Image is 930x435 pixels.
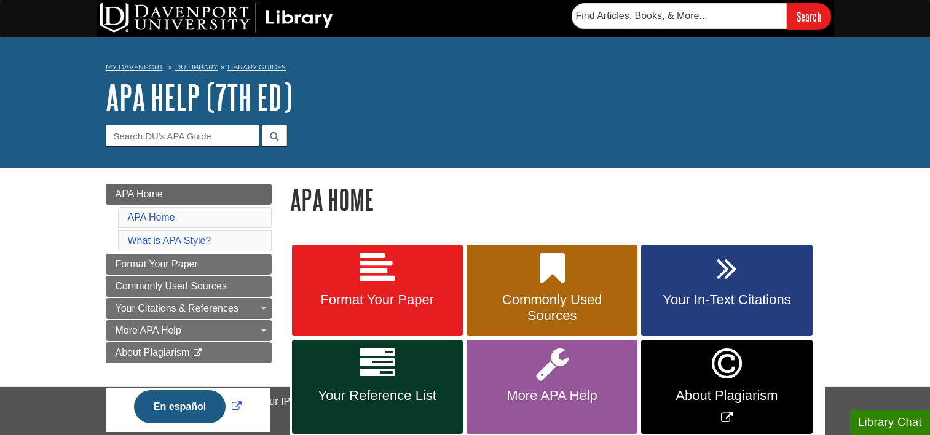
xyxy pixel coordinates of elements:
a: Commonly Used Sources [467,245,637,337]
a: Your In-Text Citations [641,245,812,337]
a: Library Guides [227,63,286,71]
nav: breadcrumb [106,59,825,79]
a: APA Home [106,184,272,205]
span: Format Your Paper [301,292,454,308]
span: Commonly Used Sources [476,292,628,324]
input: Search DU's APA Guide [106,125,259,146]
a: Commonly Used Sources [106,276,272,297]
h1: APA Home [290,184,825,215]
span: Your Citations & References [116,303,238,313]
span: Commonly Used Sources [116,281,227,291]
button: En español [134,390,226,423]
input: Find Articles, Books, & More... [572,3,787,29]
span: Your In-Text Citations [650,292,803,308]
button: Library Chat [850,410,930,435]
a: More APA Help [467,340,637,434]
a: Your Citations & References [106,298,272,319]
a: What is APA Style? [128,235,211,246]
span: More APA Help [116,325,181,335]
form: Searches DU Library's articles, books, and more [572,3,831,29]
a: DU Library [175,63,218,71]
a: Format Your Paper [106,254,272,275]
a: My Davenport [106,62,163,72]
a: More APA Help [106,320,272,341]
a: Format Your Paper [292,245,463,337]
span: APA Home [116,189,163,199]
span: Format Your Paper [116,259,198,269]
span: About Plagiarism [650,388,803,404]
img: DU Library [100,3,333,33]
span: Your Reference List [301,388,454,404]
a: Your Reference List [292,340,463,434]
i: This link opens in a new window [192,349,203,357]
span: More APA Help [476,388,628,404]
span: About Plagiarism [116,347,190,358]
a: Link opens in new window [641,340,812,434]
a: About Plagiarism [106,342,272,363]
input: Search [787,3,831,29]
a: Link opens in new window [131,401,245,412]
a: APA Home [128,212,175,222]
a: APA Help (7th Ed) [106,78,292,116]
